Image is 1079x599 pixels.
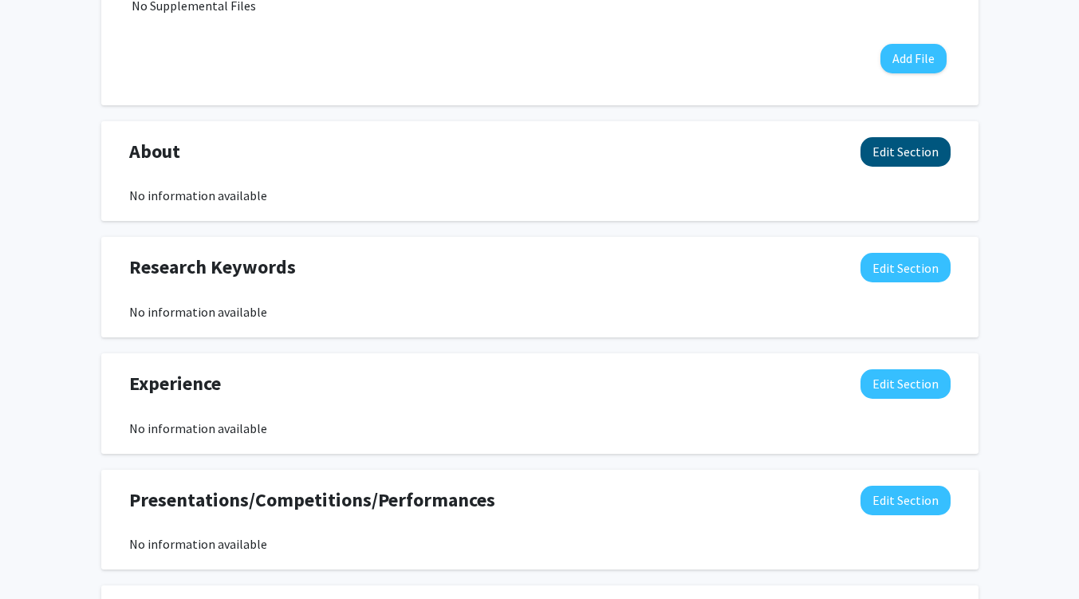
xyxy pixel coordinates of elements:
[129,486,495,514] span: Presentations/Competitions/Performances
[860,369,951,399] button: Edit Experience
[129,369,221,398] span: Experience
[129,302,951,321] div: No information available
[860,253,951,282] button: Edit Research Keywords
[129,253,296,282] span: Research Keywords
[860,486,951,515] button: Edit Presentations/Competitions/Performances
[129,419,951,438] div: No information available
[12,527,68,587] iframe: To enrich screen reader interactions, please activate Accessibility in Grammarly extension settings
[129,534,951,554] div: No information available
[860,137,951,167] button: Edit About
[880,44,947,73] button: Add File
[129,186,951,205] div: No information available
[129,137,180,166] span: About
